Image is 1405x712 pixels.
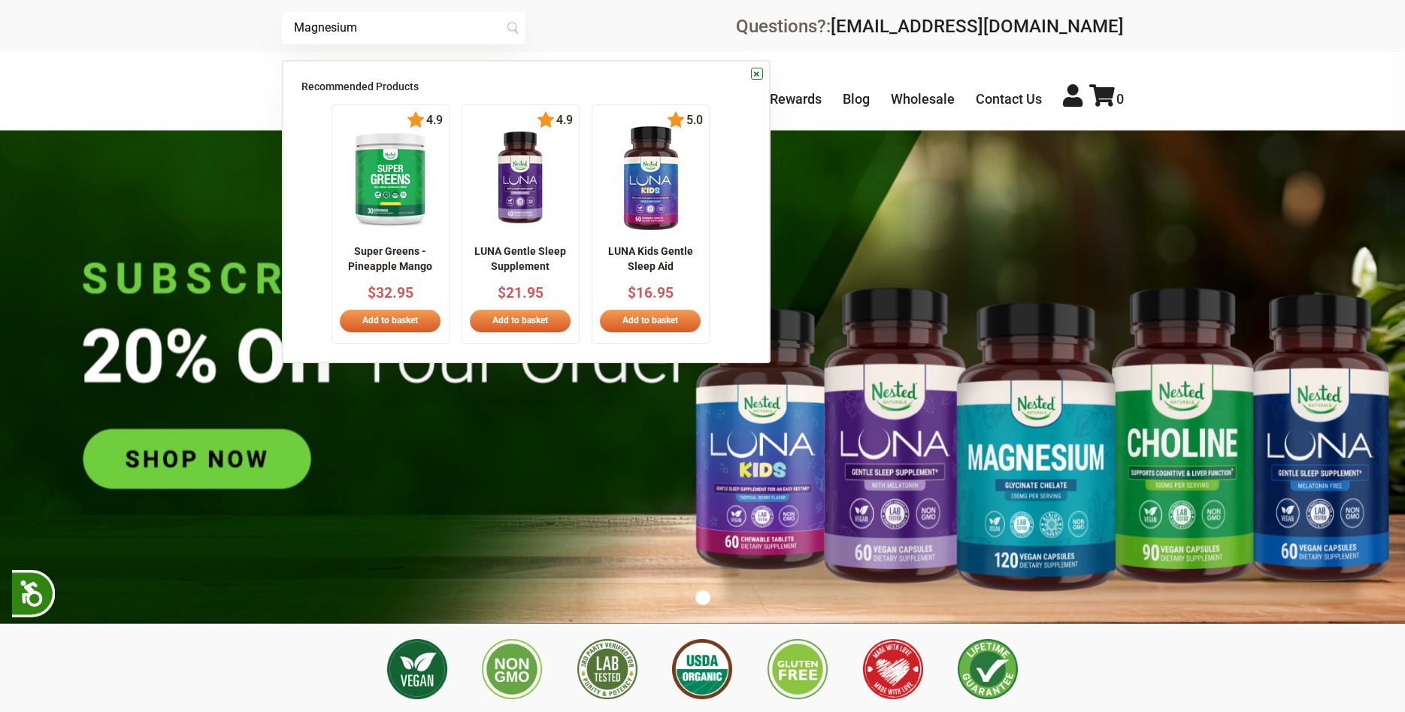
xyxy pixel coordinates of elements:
[768,639,828,699] img: Gluten Free
[891,91,955,107] a: Wholesale
[468,244,573,274] p: LUNA Gentle Sleep Supplement
[407,111,425,129] img: star.svg
[425,114,443,127] span: 4.9
[368,284,413,301] span: $32.95
[340,310,441,332] a: Add to basket
[1089,91,1124,107] a: 0
[628,284,674,301] span: $16.95
[863,639,923,699] img: Made with Love
[598,244,703,274] p: LUNA Kids Gentle Sleep Aid
[725,217,740,232] button: Next
[685,114,703,127] span: 5.0
[282,11,525,44] input: Try "Sleeping"
[667,111,685,129] img: star.svg
[831,16,1124,37] a: [EMAIL_ADDRESS][DOMAIN_NAME]
[672,639,732,699] img: USDA Organic
[298,217,313,232] button: Previous
[498,284,544,301] span: $21.95
[723,91,822,107] a: Nested Rewards
[480,126,561,231] img: NN_LUNA_US_60_front_1_x140.png
[482,639,542,699] img: Non GMO
[470,310,571,332] a: Add to basket
[577,639,637,699] img: 3rd Party Lab Tested
[537,111,555,129] img: star.svg
[751,68,763,80] a: ×
[598,126,704,231] img: 1_edfe67ed-9f0f-4eb3-a1ff-0a9febdc2b11_x140.png
[301,80,419,92] span: Recommended Products
[695,590,710,605] button: 1 of 1
[338,244,443,274] p: Super Greens - Pineapple Mango
[976,91,1042,107] a: Contact Us
[958,639,1018,699] img: Lifetime Guarantee
[344,126,436,231] img: imgpsh_fullsize_anim_-_2025-02-26T222351.371_x140.png
[736,17,1124,35] div: Questions?:
[600,310,701,332] a: Add to basket
[387,639,447,699] img: Vegan
[555,114,573,127] span: 4.9
[1116,91,1124,107] span: 0
[843,91,870,107] a: Blog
